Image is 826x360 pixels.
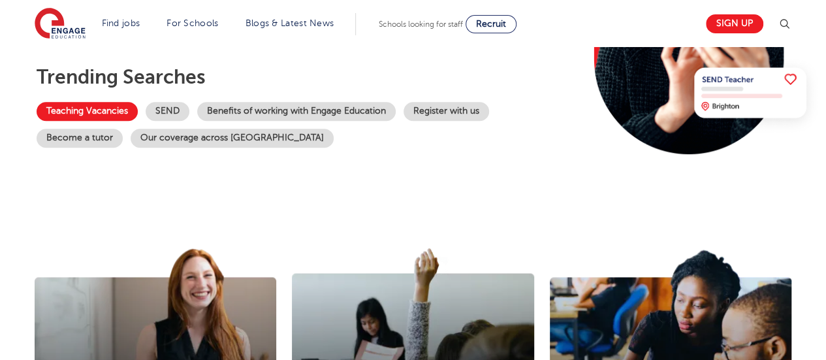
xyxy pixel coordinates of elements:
a: Teaching Vacancies [37,102,138,121]
p: Trending searches [37,65,564,89]
a: Blogs & Latest News [246,18,334,28]
a: Register with us [404,102,489,121]
span: Recruit [476,19,506,29]
img: Engage Education [35,8,86,41]
a: Become a tutor [37,129,123,148]
a: Recruit [466,15,516,33]
span: Schools looking for staff [379,20,463,29]
a: Benefits of working with Engage Education [197,102,396,121]
a: Our coverage across [GEOGRAPHIC_DATA] [131,129,334,148]
a: Find jobs [102,18,140,28]
a: For Schools [167,18,218,28]
a: Sign up [706,14,763,33]
a: SEND [146,102,189,121]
